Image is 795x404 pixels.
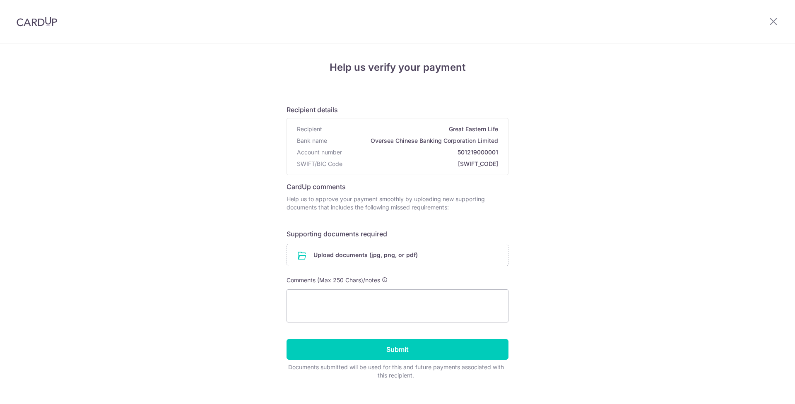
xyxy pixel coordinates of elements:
[287,182,508,192] h6: CardUp comments
[287,229,508,239] h6: Supporting documents required
[17,17,57,26] img: CardUp
[346,160,498,168] span: [SWIFT_CODE]
[297,148,342,156] span: Account number
[325,125,498,133] span: Great Eastern Life
[287,105,508,115] h6: Recipient details
[297,125,322,133] span: Recipient
[287,277,380,284] span: Comments (Max 250 Chars)/notes
[297,160,342,168] span: SWIFT/BIC Code
[287,60,508,75] h4: Help us verify your payment
[330,137,498,145] span: Oversea Chinese Banking Corporation Limited
[345,148,498,156] span: 501219000001
[287,363,505,380] div: Documents submitted will be used for this and future payments associated with this recipient.
[297,137,327,145] span: Bank name
[287,244,508,266] div: Upload documents (jpg, png, or pdf)
[287,195,508,212] p: Help us to approve your payment smoothly by uploading new supporting documents that includes the ...
[287,339,508,360] input: Submit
